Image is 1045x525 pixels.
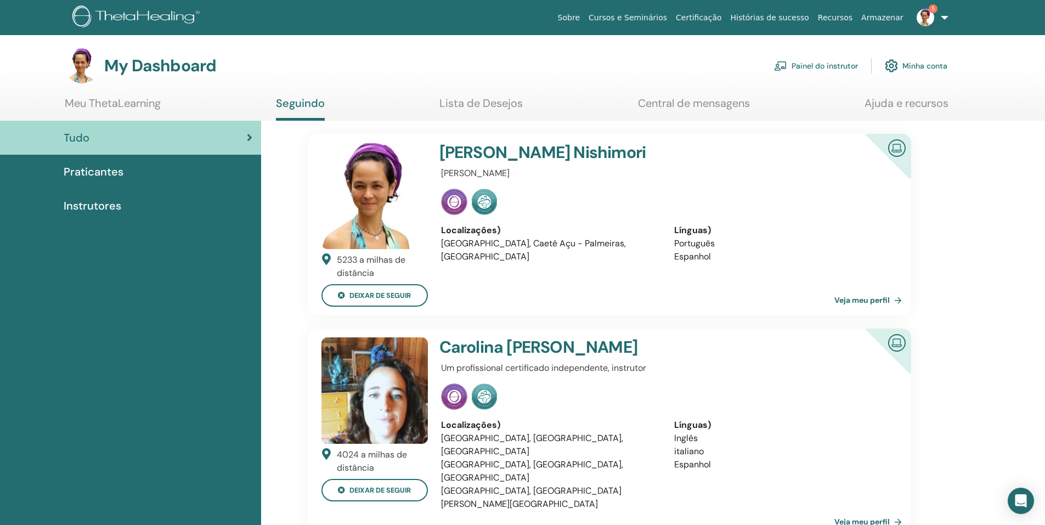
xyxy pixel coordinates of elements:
span: Praticantes [64,163,123,180]
a: Histórias de sucesso [726,8,814,28]
div: Línguas) [674,419,891,432]
a: Painel do instrutor [774,54,858,78]
a: Sobre [553,8,584,28]
span: 5 [929,4,937,13]
a: Seguindo [276,97,325,121]
span: Tudo [64,129,89,146]
img: chalkboard-teacher.svg [774,61,787,71]
li: [GEOGRAPHIC_DATA], [GEOGRAPHIC_DATA], [GEOGRAPHIC_DATA] [441,458,658,484]
div: Línguas) [674,224,891,237]
a: Veja meu perfil [834,289,906,311]
img: default.jpg [321,143,428,249]
li: Espanhol [674,458,891,471]
div: Instrutor online certificado [848,329,911,392]
img: Instrutor online certificado [884,135,910,160]
h4: [PERSON_NAME] Nishimori [439,143,815,162]
a: Lista de Desejos [439,97,523,118]
h4: Carolina [PERSON_NAME] [439,337,815,357]
img: default.jpg [65,48,100,83]
a: Cursos e Seminários [584,8,671,28]
p: Um profissional certificado independente, instrutor [441,362,891,375]
li: Espanhol [674,250,891,263]
a: Central de mensagens [638,97,750,118]
button: deixar de seguir [321,479,428,501]
div: Open Intercom Messenger [1008,488,1034,514]
a: Ajuda e recursos [865,97,948,118]
a: Meu ThetaLearning [65,97,161,118]
a: Recursos [814,8,857,28]
div: 5233 a milhas de distância [337,253,428,280]
div: Localizações) [441,419,658,432]
div: 4024 a milhas de distância [337,448,428,475]
a: Minha conta [885,54,947,78]
img: Instrutor online certificado [884,330,910,354]
li: [GEOGRAPHIC_DATA], [GEOGRAPHIC_DATA], [GEOGRAPHIC_DATA] [441,432,658,458]
div: Localizações) [441,224,658,237]
li: Português [674,237,891,250]
p: [PERSON_NAME] [441,167,891,180]
a: Certificação [671,8,726,28]
img: default.jpg [321,337,428,444]
a: Armazenar [857,8,907,28]
li: [GEOGRAPHIC_DATA], [GEOGRAPHIC_DATA][PERSON_NAME][GEOGRAPHIC_DATA] [441,484,658,511]
img: logo.png [72,5,204,30]
img: default.jpg [917,9,934,26]
li: [GEOGRAPHIC_DATA], Caeté Açu - Palmeiras, [GEOGRAPHIC_DATA] [441,237,658,263]
li: italiano [674,445,891,458]
img: cog.svg [885,57,898,75]
button: deixar de seguir [321,284,428,307]
h3: My Dashboard [104,56,216,76]
span: Instrutores [64,197,121,214]
li: Inglês [674,432,891,445]
div: Instrutor online certificado [848,134,911,197]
